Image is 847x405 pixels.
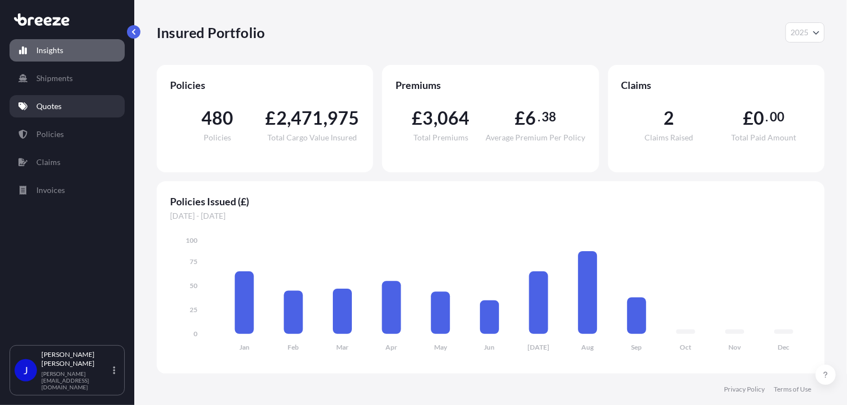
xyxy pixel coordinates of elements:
[790,27,808,38] span: 2025
[190,257,197,266] tspan: 75
[41,370,111,390] p: [PERSON_NAME][EMAIL_ADDRESS][DOMAIN_NAME]
[729,343,742,352] tspan: Nov
[201,109,234,127] span: 480
[41,350,111,368] p: [PERSON_NAME] [PERSON_NAME]
[287,109,291,127] span: ,
[766,112,769,121] span: .
[323,109,327,127] span: ,
[515,109,525,127] span: £
[10,95,125,117] a: Quotes
[186,236,197,244] tspan: 100
[10,67,125,90] a: Shipments
[194,329,197,338] tspan: 0
[36,129,64,140] p: Policies
[265,109,276,127] span: £
[170,195,811,208] span: Policies Issued (£)
[23,365,28,376] span: J
[190,281,197,290] tspan: 50
[434,343,448,352] tspan: May
[36,157,60,168] p: Claims
[170,210,811,222] span: [DATE] - [DATE]
[434,109,437,127] span: ,
[204,134,231,142] span: Policies
[396,78,585,92] span: Premiums
[10,179,125,201] a: Invoices
[288,343,299,352] tspan: Feb
[36,45,63,56] p: Insights
[743,109,754,127] span: £
[664,109,674,127] span: 2
[724,385,765,394] a: Privacy Policy
[437,109,470,127] span: 064
[632,343,642,352] tspan: Sep
[778,343,790,352] tspan: Dec
[423,109,434,127] span: 3
[170,78,360,92] span: Policies
[36,73,73,84] p: Shipments
[291,109,323,127] span: 471
[239,343,250,352] tspan: Jan
[526,109,537,127] span: 6
[268,134,357,142] span: Total Cargo Value Insured
[680,343,691,352] tspan: Oct
[190,305,197,314] tspan: 25
[528,343,549,352] tspan: [DATE]
[413,134,468,142] span: Total Premiums
[486,134,586,142] span: Average Premium Per Policy
[484,343,495,352] tspan: Jun
[10,39,125,62] a: Insights
[327,109,360,127] span: 975
[622,78,811,92] span: Claims
[785,22,825,43] button: Year Selector
[10,151,125,173] a: Claims
[157,23,265,41] p: Insured Portfolio
[336,343,349,352] tspan: Mar
[582,343,595,352] tspan: Aug
[538,112,540,121] span: .
[412,109,422,127] span: £
[774,385,811,394] a: Terms of Use
[731,134,796,142] span: Total Paid Amount
[754,109,764,127] span: 0
[276,109,287,127] span: 2
[385,343,397,352] tspan: Apr
[36,185,65,196] p: Invoices
[36,101,62,112] p: Quotes
[542,112,556,121] span: 38
[644,134,693,142] span: Claims Raised
[770,112,784,121] span: 00
[10,123,125,145] a: Policies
